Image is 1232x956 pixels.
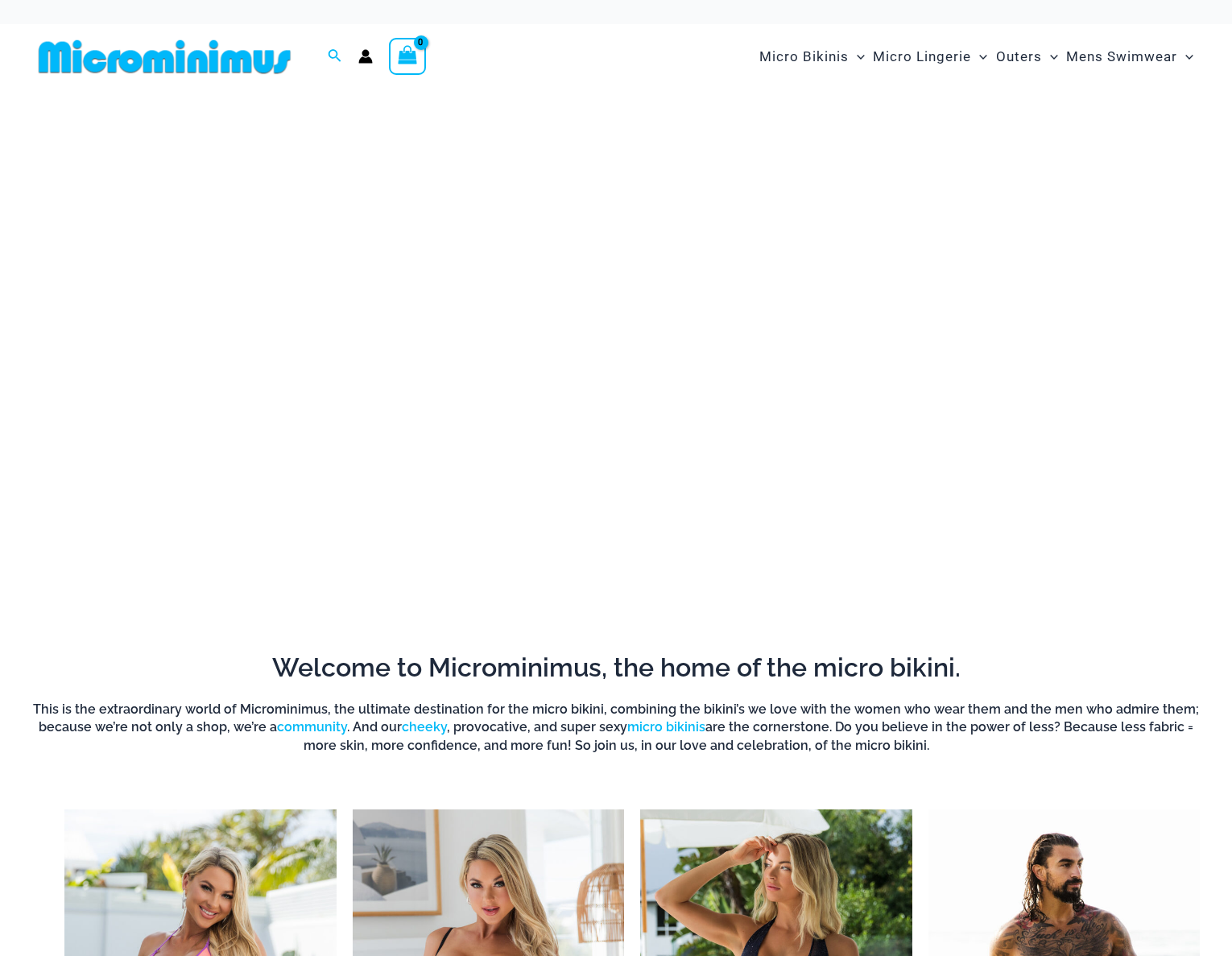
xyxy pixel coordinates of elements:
span: Outers [996,36,1042,77]
h2: Welcome to Microminimus, the home of the micro bikini. [32,651,1200,685]
span: Menu Toggle [1042,36,1058,77]
span: Menu Toggle [849,36,865,77]
a: cheeky [402,719,447,735]
a: micro bikinis [627,719,705,735]
h6: This is the extraordinary world of Microminimus, the ultimate destination for the micro bikini, c... [32,701,1200,755]
a: Micro BikinisMenu ToggleMenu Toggle [755,32,869,81]
span: Micro Lingerie [873,36,971,77]
a: Search icon link [328,47,342,67]
span: Mens Swimwear [1066,36,1177,77]
a: community [277,719,347,735]
span: Menu Toggle [971,36,987,77]
a: Mens SwimwearMenu ToggleMenu Toggle [1062,32,1197,81]
a: View Shopping Cart, empty [389,38,426,75]
nav: Site Navigation [753,30,1200,84]
img: MM SHOP LOGO FLAT [32,39,297,75]
span: Micro Bikinis [759,36,849,77]
a: Micro LingerieMenu ToggleMenu Toggle [869,32,991,81]
span: Menu Toggle [1177,36,1193,77]
a: OutersMenu ToggleMenu Toggle [992,32,1062,81]
a: Account icon link [358,49,373,64]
